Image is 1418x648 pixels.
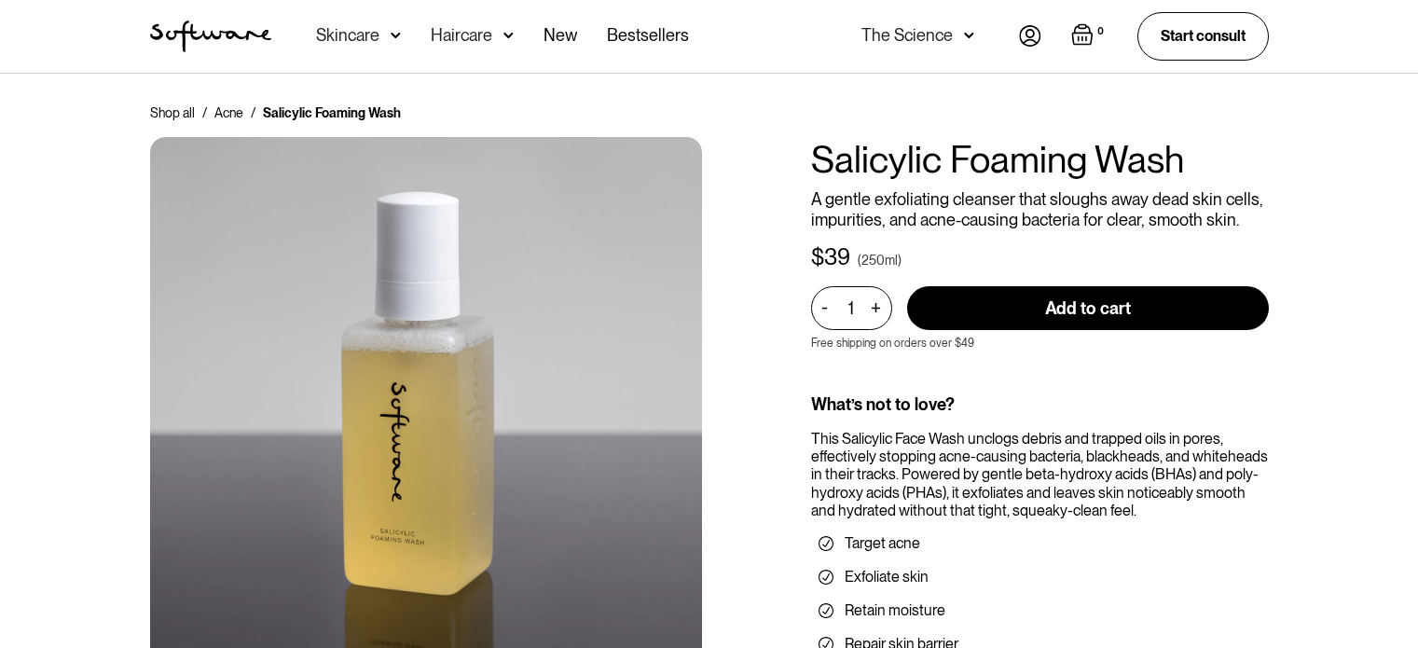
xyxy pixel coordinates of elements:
div: This Salicylic Face Wash unclogs debris and trapped oils in pores, effectively stopping acne-caus... [811,430,1269,519]
div: The Science [861,26,953,45]
a: Open empty cart [1071,23,1108,49]
img: Software Logo [150,21,271,52]
div: Haircare [431,26,492,45]
p: A gentle exfoliating cleanser that sloughs away dead skin cells, impurities, and acne-causing bac... [811,189,1269,229]
div: Skincare [316,26,379,45]
a: Start consult [1137,12,1269,60]
input: Add to cart [907,286,1269,330]
li: Exfoliate skin [819,568,1261,586]
div: Salicylic Foaming Wash [263,103,401,122]
li: Retain moisture [819,601,1261,620]
h1: Salicylic Foaming Wash [811,137,1269,182]
div: $ [811,244,824,271]
div: / [202,103,207,122]
div: (250ml) [858,251,902,269]
div: What’s not to love? [811,394,1269,415]
p: Free shipping on orders over $49 [811,337,974,350]
img: arrow down [964,26,974,45]
div: 39 [824,244,850,271]
div: - [821,297,833,318]
div: / [251,103,255,122]
img: arrow down [503,26,514,45]
a: Shop all [150,103,195,122]
div: + [866,297,887,319]
div: 0 [1094,23,1108,40]
a: Acne [214,103,243,122]
li: Target acne [819,534,1261,553]
img: arrow down [391,26,401,45]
